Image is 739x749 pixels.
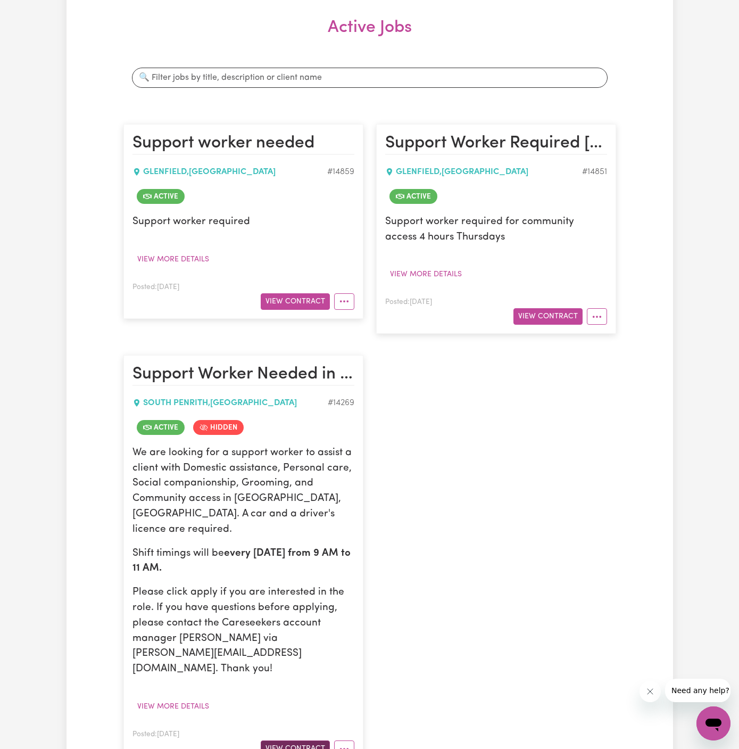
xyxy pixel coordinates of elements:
[193,420,244,435] span: Job is hidden
[137,189,185,204] span: Job is active
[132,215,354,230] p: Support worker required
[123,18,616,55] h2: Active Jobs
[696,706,730,740] iframe: Button to launch messaging window
[640,681,661,702] iframe: Close message
[132,251,214,268] button: View more details
[132,446,354,538] p: We are looking for a support worker to assist a client with Domestic assistance, Personal care, S...
[582,166,607,178] div: Job ID #14851
[132,284,179,291] span: Posted: [DATE]
[385,266,467,283] button: View more details
[513,308,583,325] button: View Contract
[132,698,214,715] button: View more details
[587,308,607,325] button: More options
[132,68,608,88] input: 🔍 Filter jobs by title, description or client name
[385,299,432,306] span: Posted: [DATE]
[665,679,730,702] iframe: Message from company
[132,548,351,574] strong: every [DATE] from 9 AM to 11 AM.
[334,293,354,310] button: More options
[132,731,179,738] span: Posted: [DATE]
[328,397,354,409] div: Job ID #14269
[132,546,354,577] p: Shift timings will be
[327,166,354,178] div: Job ID #14859
[132,166,327,178] div: GLENFIELD , [GEOGRAPHIC_DATA]
[385,133,607,154] h2: Support Worker Required Sunday
[261,293,330,310] button: View Contract
[132,585,354,677] p: Please click apply if you are interested in the role. If you have questions before applying, plea...
[385,215,607,245] p: Support worker required for community access 4 hours Thursdays
[137,420,185,435] span: Job is active
[132,364,354,385] h2: Support Worker Needed in South Penrith, NSW
[132,397,328,409] div: SOUTH PENRITH , [GEOGRAPHIC_DATA]
[385,166,582,178] div: GLENFIELD , [GEOGRAPHIC_DATA]
[132,133,354,154] h2: Support worker needed
[389,189,437,204] span: Job is active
